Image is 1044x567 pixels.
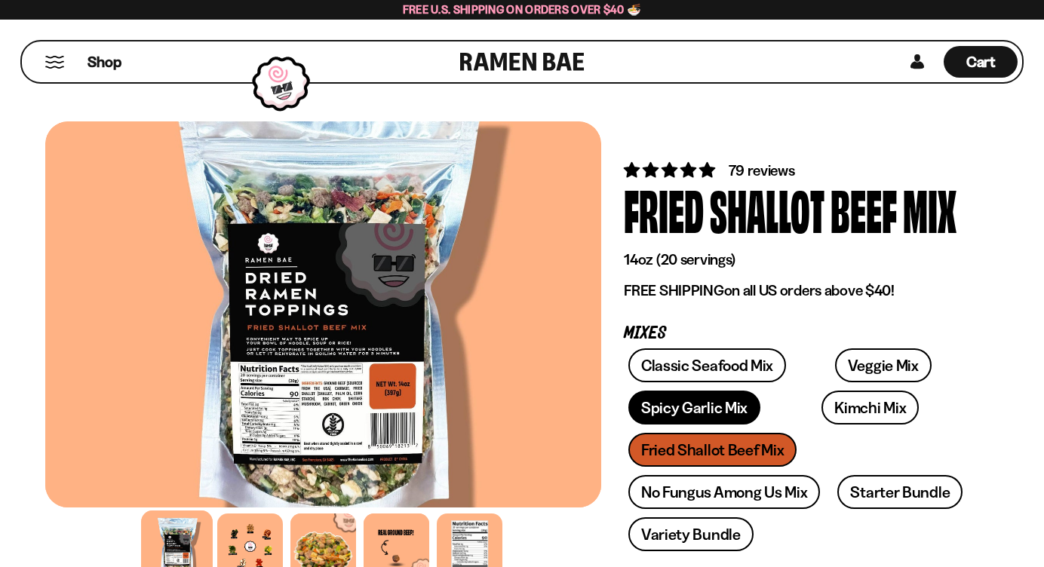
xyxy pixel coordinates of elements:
div: Mix [903,181,956,238]
p: on all US orders above $40! [624,281,976,300]
a: Shop [88,46,121,78]
span: Free U.S. Shipping on Orders over $40 🍜 [403,2,642,17]
a: No Fungus Among Us Mix [628,475,820,509]
a: Veggie Mix [835,348,932,382]
span: Shop [88,52,121,72]
a: Spicy Garlic Mix [628,391,760,424]
a: Classic Seafood Mix [628,348,786,382]
a: Variety Bundle [628,517,754,551]
span: Cart [966,53,996,71]
p: 14oz (20 servings) [624,250,976,269]
a: Kimchi Mix [821,391,919,424]
strong: FREE SHIPPING [624,281,723,299]
p: Mixes [624,326,976,341]
span: 79 reviews [729,161,795,179]
div: Shallot [710,181,824,238]
div: Beef [831,181,897,238]
div: Fried [624,181,704,238]
span: 4.82 stars [624,161,718,179]
button: Mobile Menu Trigger [45,56,65,69]
a: Starter Bundle [837,475,963,509]
div: Cart [944,41,1018,82]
